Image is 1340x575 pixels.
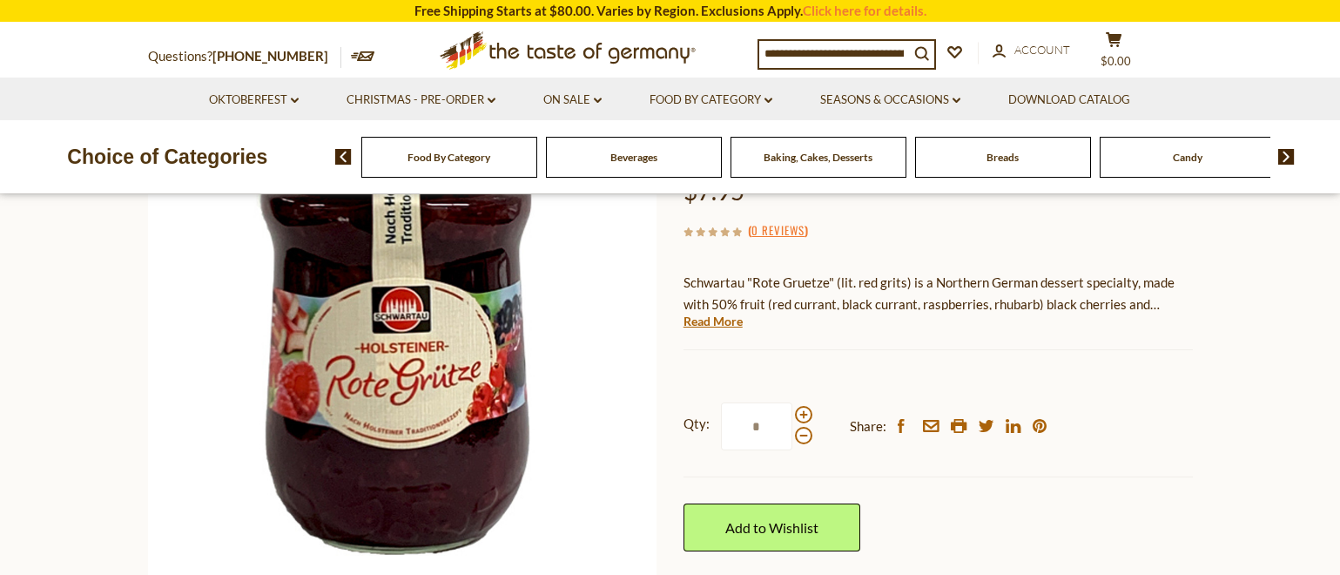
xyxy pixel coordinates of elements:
span: ( ) [748,221,808,239]
a: Account [993,41,1070,60]
a: Christmas - PRE-ORDER [347,91,495,110]
a: Beverages [610,151,657,164]
img: next arrow [1278,149,1295,165]
a: Food By Category [650,91,772,110]
input: Qty: [721,402,792,450]
a: Click here for details. [803,3,926,18]
a: [PHONE_NUMBER] [212,48,328,64]
a: Oktoberfest [209,91,299,110]
a: Candy [1173,151,1202,164]
a: Download Catalog [1008,91,1130,110]
button: $0.00 [1088,31,1141,75]
a: Read More [683,313,743,330]
span: $7.95 [683,176,744,206]
strong: Qty: [683,413,710,435]
span: Account [1014,43,1070,57]
a: Breads [986,151,1019,164]
a: Food By Category [407,151,490,164]
a: Seasons & Occasions [820,91,960,110]
span: $0.00 [1101,54,1131,68]
img: previous arrow [335,149,352,165]
p: Questions? [148,45,341,68]
a: 0 Reviews [751,221,805,240]
a: Add to Wishlist [683,504,860,551]
span: Share: [850,416,886,437]
a: Baking, Cakes, Desserts [764,151,872,164]
p: Schwartau "Rote Gruetze" (lit. red grits) is a Northern German dessert specialty, made with 50% f... [683,272,1193,315]
a: On Sale [543,91,602,110]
